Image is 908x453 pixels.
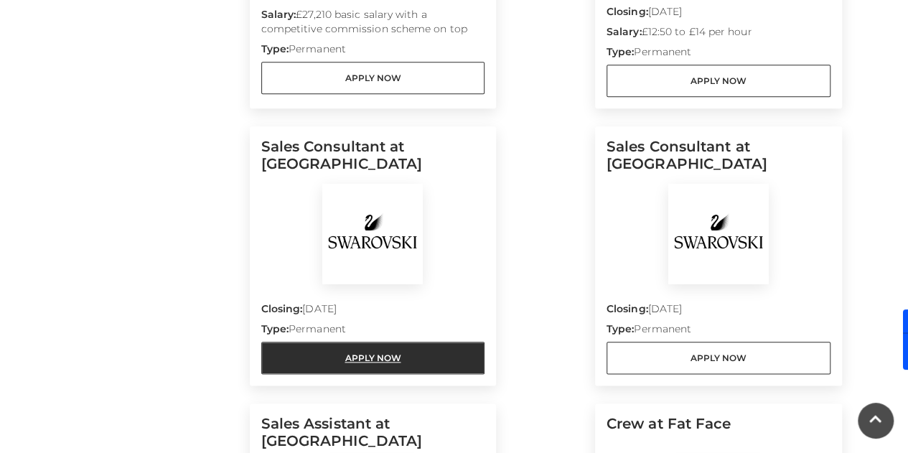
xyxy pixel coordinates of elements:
[261,8,296,21] strong: Salary:
[607,342,830,374] a: Apply Now
[607,302,830,322] p: [DATE]
[607,65,830,97] a: Apply Now
[607,45,634,58] strong: Type:
[322,184,423,284] img: Swarovski
[607,302,648,315] strong: Closing:
[261,302,303,315] strong: Closing:
[261,62,485,94] a: Apply Now
[261,342,485,374] a: Apply Now
[261,322,485,342] p: Permanent
[607,25,642,38] strong: Salary:
[607,5,648,18] strong: Closing:
[261,138,485,184] h5: Sales Consultant at [GEOGRAPHIC_DATA]
[668,184,769,284] img: Swarovski
[607,45,830,65] p: Permanent
[261,42,289,55] strong: Type:
[607,4,830,24] p: [DATE]
[607,322,634,335] strong: Type:
[261,7,485,42] p: £27,210 basic salary with a competitive commission scheme on top
[607,24,830,45] p: £12:50 to £14 per hour
[261,302,485,322] p: [DATE]
[261,322,289,335] strong: Type:
[607,322,830,342] p: Permanent
[607,138,830,184] h5: Sales Consultant at [GEOGRAPHIC_DATA]
[261,42,485,62] p: Permanent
